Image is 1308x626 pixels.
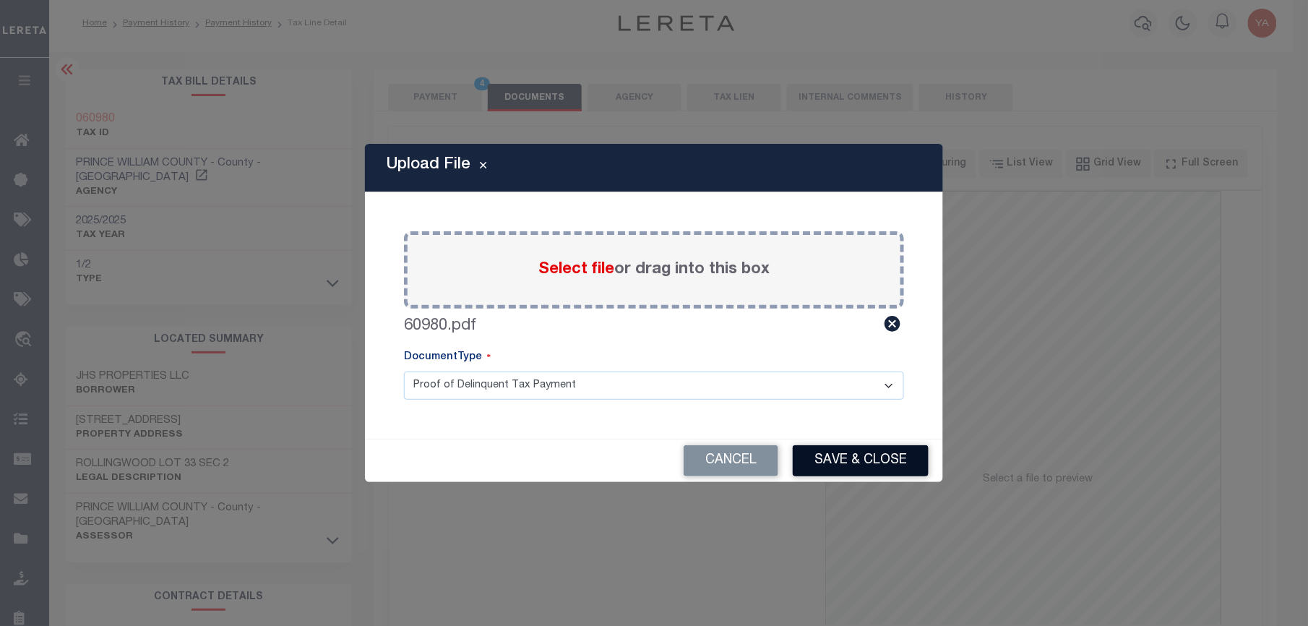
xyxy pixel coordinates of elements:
[793,445,929,476] button: Save & Close
[387,155,470,174] h5: Upload File
[404,350,491,366] label: DocumentType
[538,258,770,282] label: or drag into this box
[684,445,778,476] button: Cancel
[404,314,476,338] label: 60980.pdf
[538,262,614,278] span: Select file
[470,159,496,176] button: Close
